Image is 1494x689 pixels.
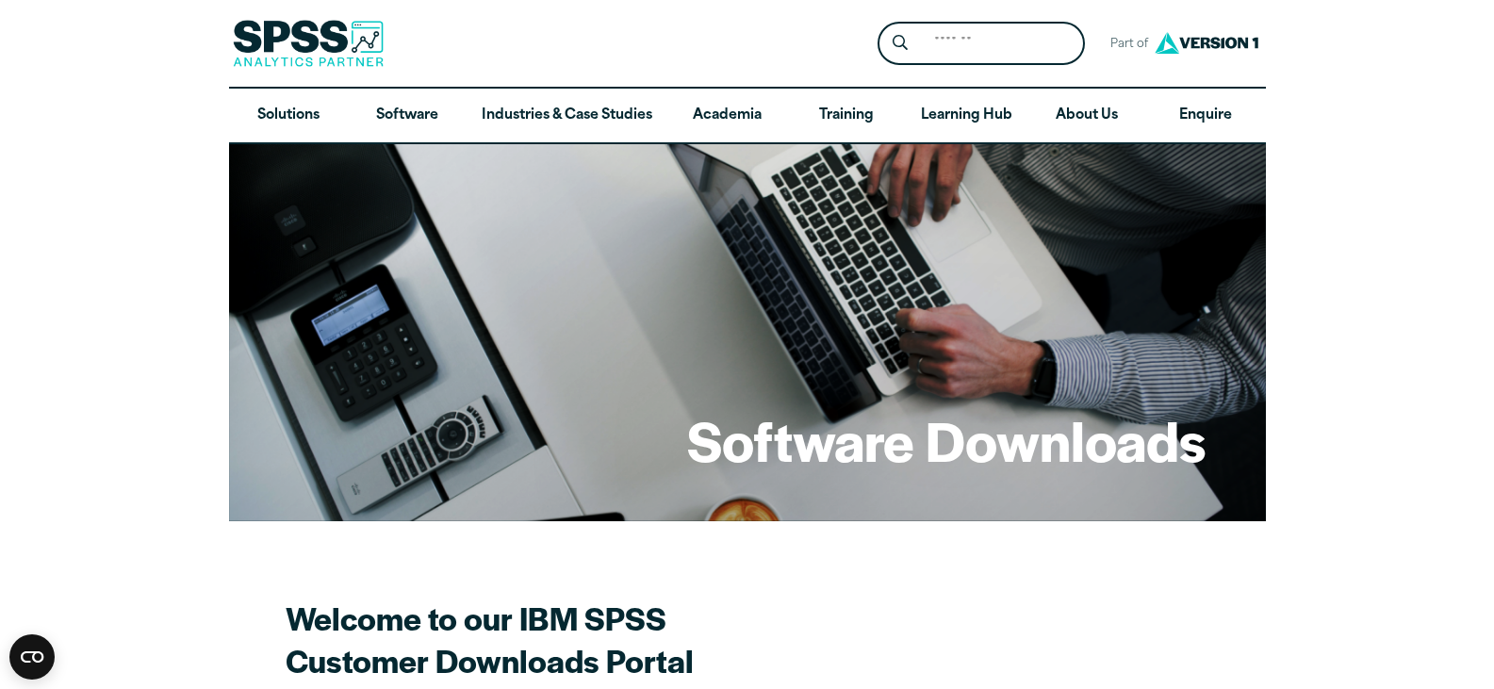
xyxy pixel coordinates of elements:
[878,22,1085,66] form: Site Header Search Form
[233,20,384,67] img: SPSS Analytics Partner
[467,89,667,143] a: Industries & Case Studies
[229,89,348,143] a: Solutions
[687,403,1206,477] h1: Software Downloads
[882,26,917,61] button: Search magnifying glass icon
[286,597,945,681] h2: Welcome to our IBM SPSS Customer Downloads Portal
[667,89,786,143] a: Academia
[9,634,55,680] button: Open CMP widget
[229,89,1266,143] nav: Desktop version of site main menu
[786,89,905,143] a: Training
[1150,25,1263,60] img: Version1 Logo
[1027,89,1146,143] a: About Us
[893,35,908,51] svg: Search magnifying glass icon
[348,89,467,143] a: Software
[1146,89,1265,143] a: Enquire
[906,89,1027,143] a: Learning Hub
[1100,31,1150,58] span: Part of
